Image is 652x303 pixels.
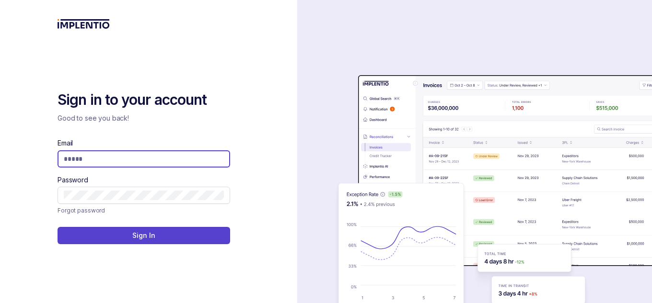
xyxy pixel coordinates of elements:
img: logo [58,19,110,29]
p: Sign In [132,231,155,240]
label: Password [58,175,88,185]
p: Good to see you back! [58,113,230,123]
h2: Sign in to your account [58,90,230,110]
button: Sign In [58,227,230,244]
a: Link Forgot password [58,206,105,215]
p: Forgot password [58,206,105,215]
label: Email [58,138,73,148]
